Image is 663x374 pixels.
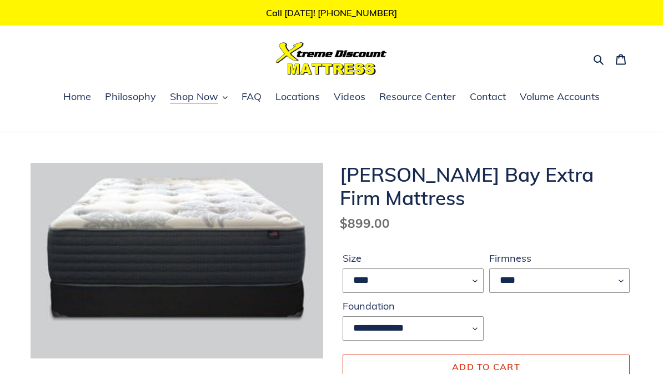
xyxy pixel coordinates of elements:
a: FAQ [236,89,267,106]
label: Foundation [343,298,484,313]
span: Locations [275,90,320,103]
a: Locations [270,89,325,106]
span: Resource Center [379,90,456,103]
span: Home [63,90,91,103]
span: Shop Now [170,90,218,103]
img: Chadwick-bay-firm-mattress-and-foundation [31,163,323,358]
span: Contact [470,90,506,103]
span: Videos [334,90,365,103]
a: Videos [328,89,371,106]
img: Xtreme Discount Mattress [276,42,387,75]
a: Philosophy [99,89,162,106]
span: Add to cart [452,361,520,372]
button: Shop Now [164,89,233,106]
a: Volume Accounts [514,89,605,106]
span: FAQ [242,90,262,103]
label: Firmness [489,251,630,266]
a: Contact [464,89,511,106]
a: Home [58,89,97,106]
span: Volume Accounts [520,90,600,103]
span: Philosophy [105,90,156,103]
span: $899.00 [340,215,390,231]
label: Size [343,251,484,266]
h1: [PERSON_NAME] Bay Extra Firm Mattress [340,163,632,210]
a: Resource Center [374,89,461,106]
